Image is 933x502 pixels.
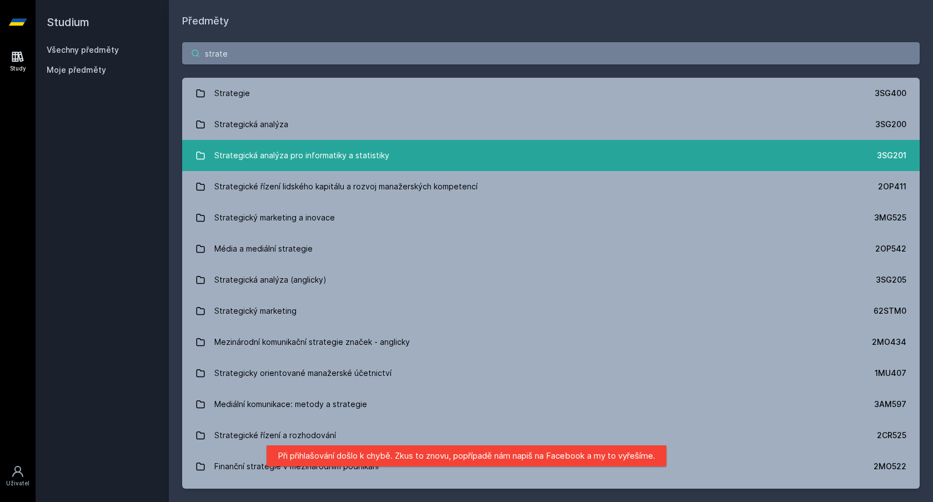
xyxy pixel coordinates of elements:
[267,445,666,466] div: Při přihlašování došlo k chybě. Zkus to znovu, popřípadě nám napiš na Facebook a my to vyřešíme.
[214,175,478,198] div: Strategické řízení lidského kapitálu a rozvoj manažerských kompetencí
[182,327,920,358] a: Mezinárodní komunikační strategie značek - anglicky 2MO434
[875,119,906,130] div: 3SG200
[2,44,33,78] a: Study
[214,455,379,478] div: Finanční strategie v mezinárodním podnikání
[214,238,313,260] div: Média a mediální strategie
[214,113,288,135] div: Strategická analýza
[182,13,920,29] h1: Předměty
[214,362,392,384] div: Strategicky orientované manažerské účetnictví
[872,337,906,348] div: 2MO434
[182,202,920,233] a: Strategický marketing a inovace 3MG525
[47,64,106,76] span: Moje předměty
[10,64,26,73] div: Study
[214,424,336,446] div: Strategické řízení a rozhodování
[214,393,367,415] div: Mediální komunikace: metody a strategie
[47,45,119,54] a: Všechny předměty
[874,461,906,472] div: 2MO522
[182,171,920,202] a: Strategické řízení lidského kapitálu a rozvoj manažerských kompetencí 2OP411
[182,358,920,389] a: Strategicky orientované manažerské účetnictví 1MU407
[214,144,389,167] div: Strategická analýza pro informatiky a statistiky
[214,269,327,291] div: Strategická analýza (anglicky)
[875,368,906,379] div: 1MU407
[182,420,920,451] a: Strategické řízení a rozhodování 2CR525
[214,82,250,104] div: Strategie
[876,274,906,285] div: 3SG205
[874,399,906,410] div: 3AM597
[6,479,29,488] div: Uživatel
[182,233,920,264] a: Média a mediální strategie 2OP542
[875,243,906,254] div: 2OP542
[182,295,920,327] a: Strategický marketing 62STM0
[214,300,297,322] div: Strategický marketing
[214,207,335,229] div: Strategický marketing a inovace
[875,88,906,99] div: 3SG400
[2,459,33,493] a: Uživatel
[182,78,920,109] a: Strategie 3SG400
[877,150,906,161] div: 3SG201
[878,181,906,192] div: 2OP411
[874,305,906,317] div: 62STM0
[214,331,410,353] div: Mezinárodní komunikační strategie značek - anglicky
[182,42,920,64] input: Název nebo ident předmětu…
[182,451,920,482] a: Finanční strategie v mezinárodním podnikání 2MO522
[182,140,920,171] a: Strategická analýza pro informatiky a statistiky 3SG201
[182,264,920,295] a: Strategická analýza (anglicky) 3SG205
[182,109,920,140] a: Strategická analýza 3SG200
[874,212,906,223] div: 3MG525
[182,389,920,420] a: Mediální komunikace: metody a strategie 3AM597
[877,430,906,441] div: 2CR525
